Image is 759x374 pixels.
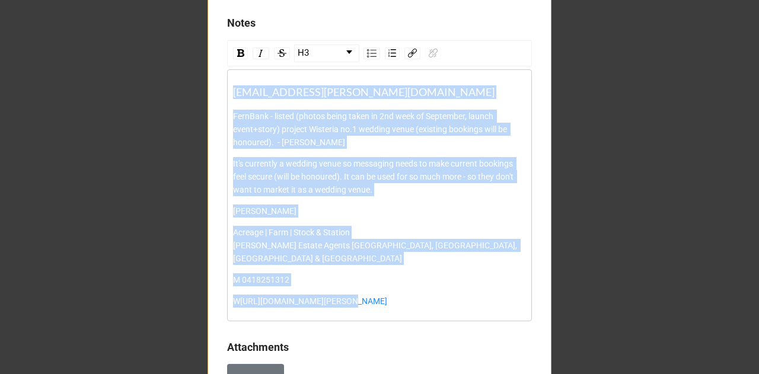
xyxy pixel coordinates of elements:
span: H3 [298,46,309,60]
div: rdw-wrapper [227,40,532,321]
span: M 0418251312 [233,275,289,285]
span: W [233,296,240,306]
span: [PERSON_NAME] [233,206,296,216]
div: Link [404,47,420,59]
a: [URL][DOMAIN_NAME][PERSON_NAME] [240,296,387,306]
div: rdw-inline-control [231,44,292,62]
span: story) project Wisteria no.1 wedding venue (existing bookings will be honoured). - [PERSON_NAME] [233,124,509,147]
label: Attachments [227,339,289,356]
div: rdw-dropdown [294,44,359,62]
div: Unlink [425,47,441,59]
label: Notes [227,15,256,31]
div: Bold [233,47,248,59]
div: Strikethrough [274,47,290,59]
div: rdw-toolbar [227,40,532,66]
div: Ordered [385,47,400,59]
span: It's currently a wedding venue so messaging needs to make current bookings feel secure (will be h... [233,159,515,194]
span: [EMAIL_ADDRESS][PERSON_NAME][DOMAIN_NAME] [233,85,495,98]
span: Acreage | Farm | Stock & Station [PERSON_NAME] Estate Agents [GEOGRAPHIC_DATA], [GEOGRAPHIC_DATA]... [233,228,519,263]
div: Italic [253,47,269,59]
a: Block Type [295,45,359,62]
a: + [253,124,258,134]
div: rdw-list-control [361,44,402,62]
div: rdw-editor [233,85,527,308]
div: rdw-block-control [292,44,361,62]
span: FernBank - listed (photos being taken in 2nd week of September, launch event [233,111,495,134]
div: rdw-link-control [402,44,444,62]
div: Unordered [363,47,380,59]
